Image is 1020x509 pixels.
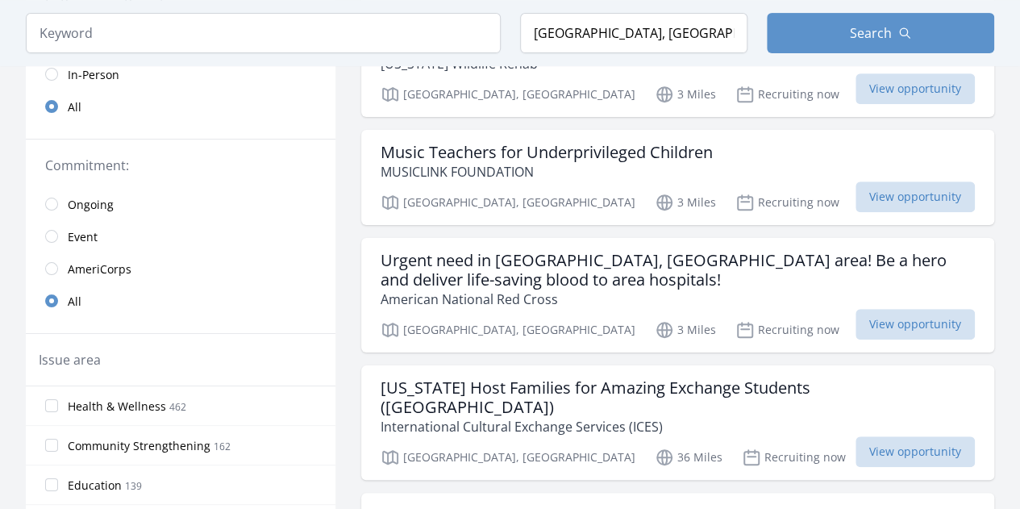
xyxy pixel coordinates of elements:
[45,399,58,412] input: Health & Wellness 462
[68,294,81,310] span: All
[45,156,316,175] legend: Commitment:
[125,479,142,493] span: 139
[381,85,635,104] p: [GEOGRAPHIC_DATA], [GEOGRAPHIC_DATA]
[26,188,335,220] a: Ongoing
[26,252,335,285] a: AmeriCorps
[68,398,166,415] span: Health & Wellness
[45,478,58,491] input: Education 139
[735,193,839,212] p: Recruiting now
[68,478,122,494] span: Education
[45,439,58,452] input: Community Strengthening 162
[68,261,131,277] span: AmeriCorps
[26,285,335,317] a: All
[68,67,119,83] span: In-Person
[520,13,747,53] input: Location
[655,448,722,467] p: 36 Miles
[381,320,635,340] p: [GEOGRAPHIC_DATA], [GEOGRAPHIC_DATA]
[361,22,994,117] a: [US_STATE] Wildlife Rehab Statewide Transport Team [US_STATE] Wildlife Rehab [GEOGRAPHIC_DATA], [...
[381,448,635,467] p: [GEOGRAPHIC_DATA], [GEOGRAPHIC_DATA]
[381,193,635,212] p: [GEOGRAPHIC_DATA], [GEOGRAPHIC_DATA]
[850,23,892,43] span: Search
[381,251,975,290] h3: Urgent need in [GEOGRAPHIC_DATA], [GEOGRAPHIC_DATA] area! Be a hero and deliver life-saving blood...
[856,436,975,467] span: View opportunity
[735,320,839,340] p: Recruiting now
[361,238,994,353] a: Urgent need in [GEOGRAPHIC_DATA], [GEOGRAPHIC_DATA] area! Be a hero and deliver life-saving blood...
[856,181,975,212] span: View opportunity
[381,162,713,181] p: MUSICLINK FOUNDATION
[68,438,210,454] span: Community Strengthening
[856,73,975,104] span: View opportunity
[214,440,231,453] span: 162
[735,85,839,104] p: Recruiting now
[169,400,186,414] span: 462
[26,58,335,90] a: In-Person
[68,197,114,213] span: Ongoing
[767,13,994,53] button: Search
[381,290,975,309] p: American National Red Cross
[856,309,975,340] span: View opportunity
[381,143,713,162] h3: Music Teachers for Underprivileged Children
[39,350,101,369] legend: Issue area
[381,378,975,417] h3: [US_STATE] Host Families for Amazing Exchange Students ([GEOGRAPHIC_DATA])
[26,13,501,53] input: Keyword
[655,320,716,340] p: 3 Miles
[742,448,846,467] p: Recruiting now
[26,220,335,252] a: Event
[381,417,975,436] p: International Cultural Exchange Services (ICES)
[26,90,335,123] a: All
[68,229,98,245] span: Event
[361,130,994,225] a: Music Teachers for Underprivileged Children MUSICLINK FOUNDATION [GEOGRAPHIC_DATA], [GEOGRAPHIC_D...
[68,99,81,115] span: All
[655,193,716,212] p: 3 Miles
[361,365,994,480] a: [US_STATE] Host Families for Amazing Exchange Students ([GEOGRAPHIC_DATA]) International Cultural...
[655,85,716,104] p: 3 Miles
